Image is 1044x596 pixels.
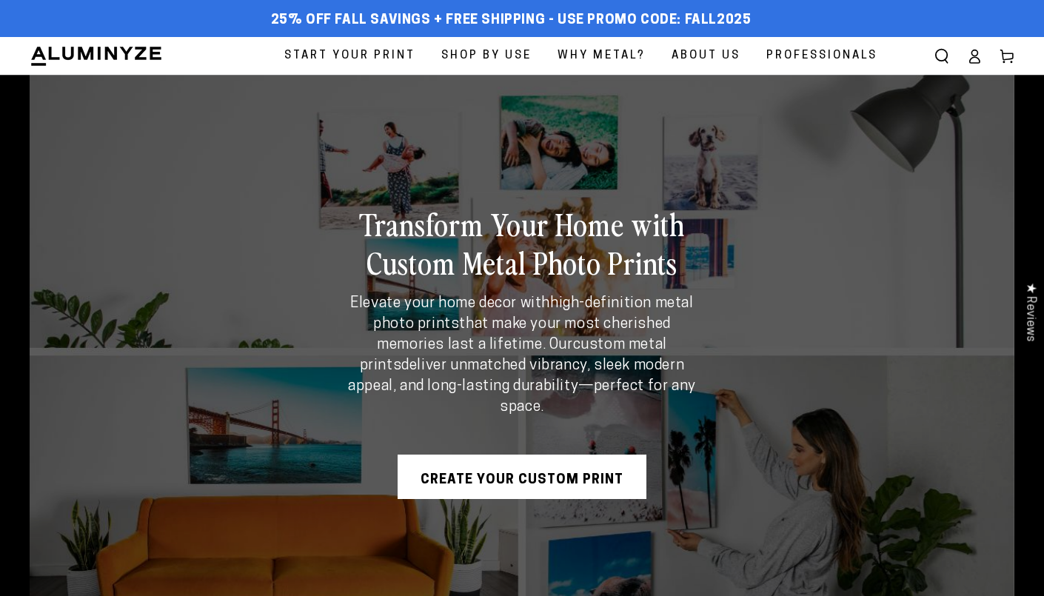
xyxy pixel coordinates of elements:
[360,338,667,373] strong: custom metal prints
[1016,271,1044,353] div: Click to open Judge.me floating reviews tab
[766,46,877,66] span: Professionals
[30,45,163,67] img: Aluminyze
[441,46,532,66] span: Shop By Use
[271,13,752,29] span: 25% off FALL Savings + Free Shipping - Use Promo Code: FALL2025
[546,37,657,75] a: Why Metal?
[755,37,889,75] a: Professionals
[660,37,752,75] a: About Us
[558,46,646,66] span: Why Metal?
[926,40,958,73] summary: Search our site
[284,46,415,66] span: Start Your Print
[373,296,694,332] strong: high-definition metal photo prints
[430,37,543,75] a: Shop By Use
[339,204,706,281] h2: Transform Your Home with Custom Metal Photo Prints
[339,293,706,418] p: Elevate your home decor with that make your most cherished memories last a lifetime. Our deliver ...
[398,455,646,499] a: Create Your Custom Print
[273,37,426,75] a: Start Your Print
[672,46,740,66] span: About Us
